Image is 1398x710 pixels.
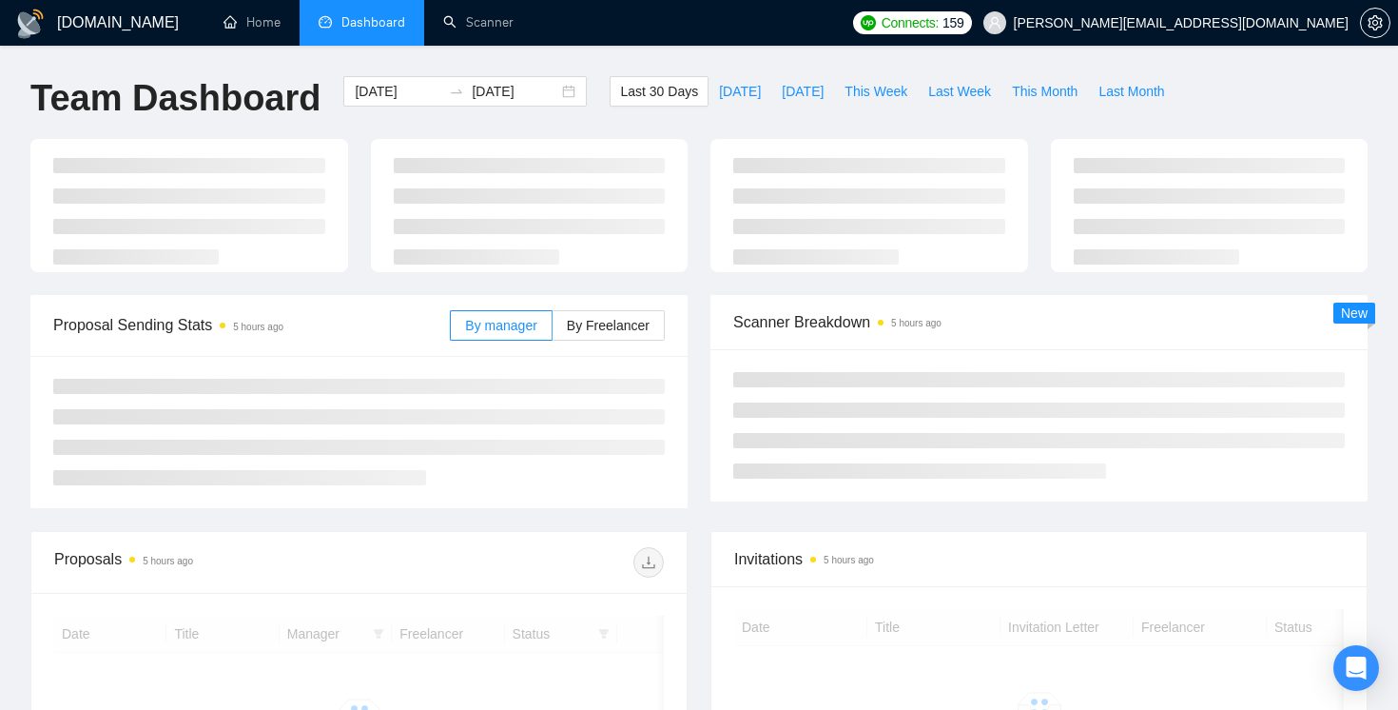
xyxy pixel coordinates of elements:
[891,318,942,328] time: 5 hours ago
[771,76,834,107] button: [DATE]
[988,16,1001,30] span: user
[223,14,281,30] a: homeHome
[1360,15,1390,30] a: setting
[355,81,441,102] input: Start date
[449,84,464,99] span: to
[1088,76,1175,107] button: Last Month
[942,12,963,33] span: 159
[143,556,193,566] time: 5 hours ago
[1341,306,1368,321] span: New
[733,310,1345,334] span: Scanner Breakdown
[233,322,283,332] time: 5 hours ago
[824,555,874,565] time: 5 hours ago
[918,76,1001,107] button: Last Week
[861,15,876,30] img: upwork-logo.png
[1360,8,1390,38] button: setting
[620,81,698,102] span: Last 30 Days
[449,84,464,99] span: swap-right
[709,76,771,107] button: [DATE]
[845,81,907,102] span: This Week
[834,76,918,107] button: This Week
[472,81,558,102] input: End date
[1361,15,1389,30] span: setting
[882,12,939,33] span: Connects:
[443,14,514,30] a: searchScanner
[341,14,405,30] span: Dashboard
[53,313,450,337] span: Proposal Sending Stats
[719,81,761,102] span: [DATE]
[928,81,991,102] span: Last Week
[15,9,46,39] img: logo
[319,15,332,29] span: dashboard
[1098,81,1164,102] span: Last Month
[610,76,709,107] button: Last 30 Days
[782,81,824,102] span: [DATE]
[1012,81,1078,102] span: This Month
[30,76,320,121] h1: Team Dashboard
[567,318,650,333] span: By Freelancer
[1001,76,1088,107] button: This Month
[734,547,1344,571] span: Invitations
[54,547,359,578] div: Proposals
[465,318,536,333] span: By manager
[1333,645,1379,691] div: Open Intercom Messenger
